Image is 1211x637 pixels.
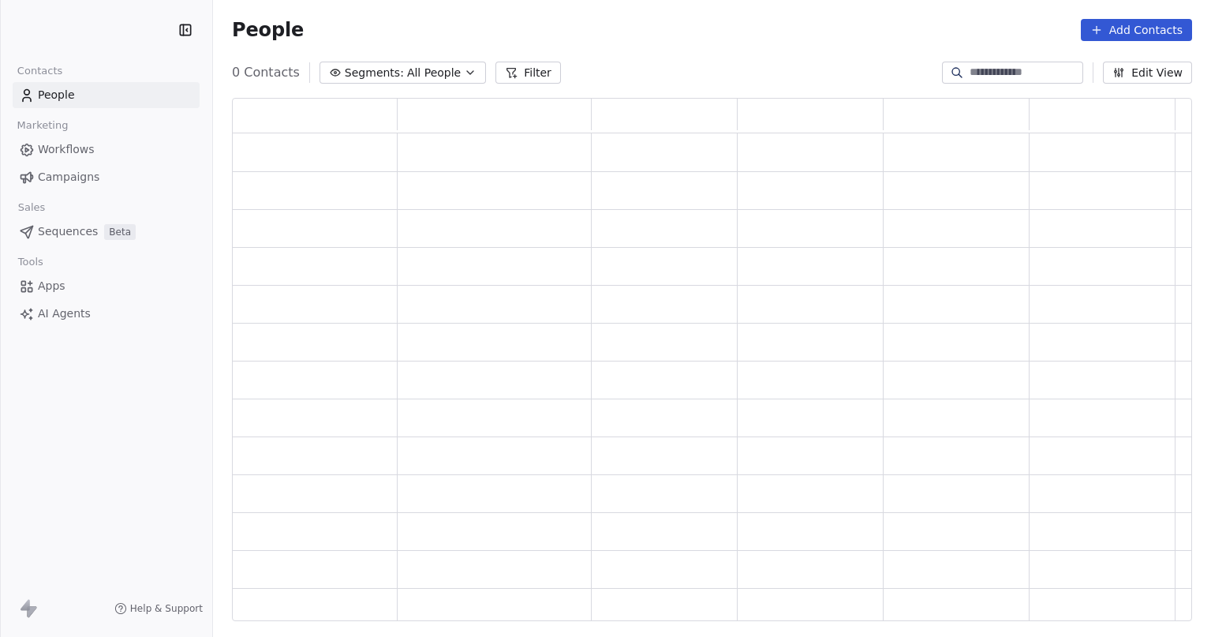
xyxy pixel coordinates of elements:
[13,82,200,108] a: People
[114,602,203,615] a: Help & Support
[407,65,461,81] span: All People
[38,141,95,158] span: Workflows
[10,59,69,83] span: Contacts
[38,305,91,322] span: AI Agents
[38,278,65,294] span: Apps
[1103,62,1192,84] button: Edit View
[130,602,203,615] span: Help & Support
[10,114,75,137] span: Marketing
[345,65,404,81] span: Segments:
[11,196,52,219] span: Sales
[1081,19,1192,41] button: Add Contacts
[13,164,200,190] a: Campaigns
[232,63,300,82] span: 0 Contacts
[38,87,75,103] span: People
[13,137,200,163] a: Workflows
[13,301,200,327] a: AI Agents
[13,219,200,245] a: SequencesBeta
[495,62,561,84] button: Filter
[38,169,99,185] span: Campaigns
[11,250,50,274] span: Tools
[13,273,200,299] a: Apps
[104,224,136,240] span: Beta
[232,18,304,42] span: People
[38,223,98,240] span: Sequences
